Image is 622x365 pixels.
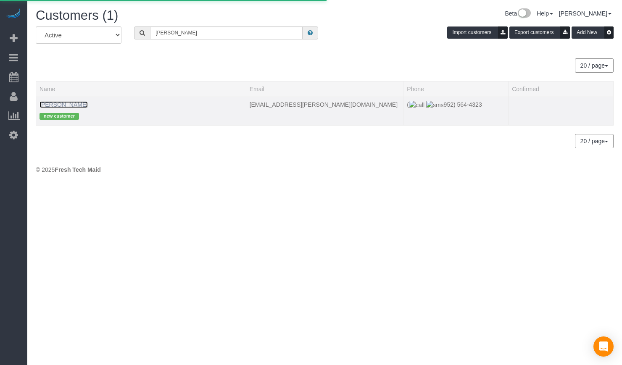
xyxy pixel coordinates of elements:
th: Confirmed [509,81,614,97]
button: Add New [572,26,614,39]
span: ( 952) 564-4323 [407,101,482,108]
button: 20 / page [575,134,614,148]
div: Open Intercom Messenger [593,336,614,357]
th: Phone [403,81,509,97]
img: sms [426,101,444,109]
td: Confirmed [509,97,614,125]
td: Email [246,97,403,125]
th: Name [36,81,246,97]
button: Import customers [447,26,508,39]
a: [PERSON_NAME] [559,10,611,17]
input: Search customers ... [150,26,303,39]
img: New interface [517,8,531,19]
div: Tags [40,109,242,122]
a: [PERSON_NAME] [40,101,88,108]
span: Customers (1) [36,8,118,23]
nav: Pagination navigation [575,134,614,148]
button: Export customers [509,26,570,39]
td: Phone [403,97,509,125]
img: call [409,101,424,109]
a: Help [537,10,553,17]
div: © 2025 [36,165,614,174]
span: new customer [40,113,79,120]
img: Automaid Logo [5,8,22,20]
button: 20 / page [575,58,614,73]
th: Email [246,81,403,97]
a: Beta [505,10,531,17]
nav: Pagination navigation [575,58,614,73]
td: Name [36,97,246,125]
strong: Fresh Tech Maid [55,166,100,173]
